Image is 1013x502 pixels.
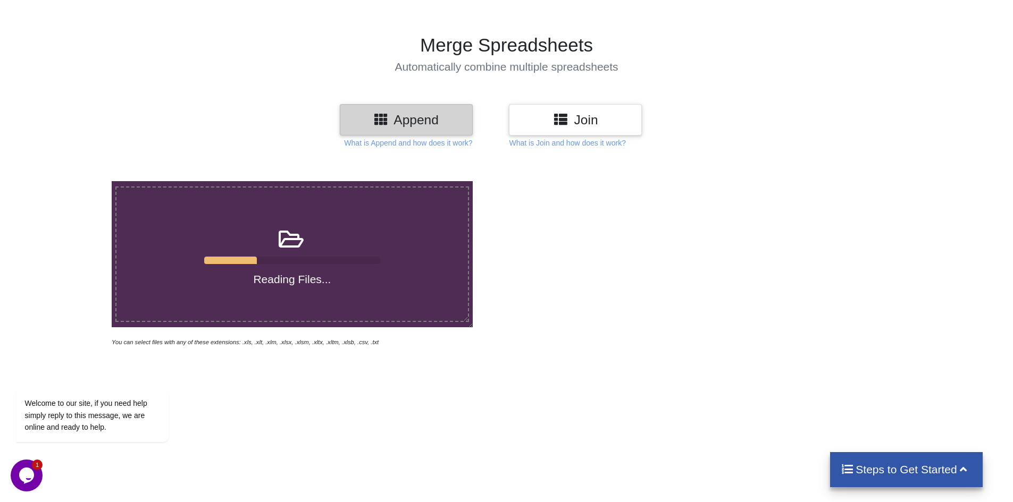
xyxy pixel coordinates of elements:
h3: Append [348,112,465,127]
i: You can select files with any of these extensions: .xls, .xlt, .xlm, .xlsx, .xlsm, .xltx, .xltm, ... [112,339,379,345]
h4: Reading Files... [116,273,468,286]
h4: Steps to Get Started [841,463,972,476]
h3: Join [517,112,634,127]
p: What is Join and how does it work? [509,138,625,148]
p: What is Append and how does it work? [344,138,472,148]
iframe: chat widget [11,460,45,491]
iframe: chat widget [11,293,202,454]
